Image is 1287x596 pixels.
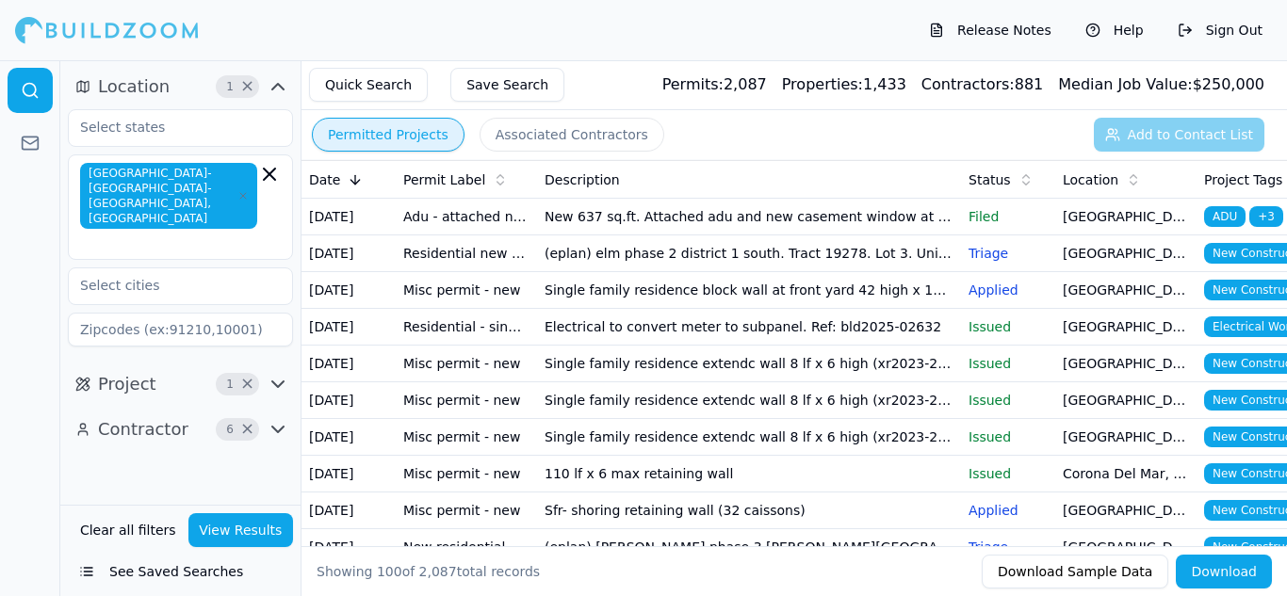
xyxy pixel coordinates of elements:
[537,235,961,272] td: (eplan) elm phase 2 district 1 south. Tract 19278. Lot 3. Units 54-59. 1 production 6-plex. Build...
[68,555,293,588] button: See Saved Searches
[1055,309,1197,346] td: [GEOGRAPHIC_DATA], [GEOGRAPHIC_DATA]
[537,492,961,529] td: Sfr- shoring retaining wall (32 caissons)
[220,77,239,96] span: 1
[301,492,396,529] td: [DATE]
[537,272,961,309] td: Single family residence block wall at front yard 42 high x 18 lf inside p/l *i25-5729*
[1055,419,1197,456] td: [GEOGRAPHIC_DATA], [GEOGRAPHIC_DATA]
[1249,206,1283,227] span: + 3
[969,464,1048,483] p: Issued
[537,529,961,566] td: (eplan) [PERSON_NAME] phase 3 [PERSON_NAME][GEOGRAPHIC_DATA]. Tract 19216. Lot 1. Units 104 105. ...
[301,419,396,456] td: [DATE]
[537,199,961,235] td: New 637 sq.ft. Attached adu and new casement window at main home
[1055,272,1197,309] td: [GEOGRAPHIC_DATA], [GEOGRAPHIC_DATA]
[969,244,1048,263] p: Triage
[68,72,293,102] button: Location1Clear Location filters
[312,118,464,152] button: Permitted Projects
[1055,199,1197,235] td: [GEOGRAPHIC_DATA], [GEOGRAPHIC_DATA]
[969,391,1048,410] p: Issued
[782,75,863,93] span: Properties:
[240,425,254,434] span: Clear Contractor filters
[396,199,537,235] td: Adu - attached new construction (not conversion)
[396,382,537,419] td: Misc permit - new
[537,382,961,419] td: Single family residence extendc wall 8 lf x 6 high (xr2023-2218)
[301,199,396,235] td: [DATE]
[68,369,293,399] button: Project1Clear Project filters
[662,75,724,93] span: Permits:
[301,235,396,272] td: [DATE]
[537,346,961,382] td: Single family residence extendc wall 8 lf x 6 high (xr2023-2218)
[537,309,961,346] td: Electrical to convert meter to subpanel. Ref: bld2025-02632
[1058,75,1192,93] span: Median Job Value:
[1055,456,1197,492] td: Corona Del Mar, [GEOGRAPHIC_DATA]
[969,538,1048,556] p: Triage
[969,317,1048,336] p: Issued
[98,416,188,443] span: Contractor
[80,163,257,229] span: [GEOGRAPHIC_DATA]-[GEOGRAPHIC_DATA]-[GEOGRAPHIC_DATA], [GEOGRAPHIC_DATA]
[396,456,537,492] td: Misc permit - new
[1055,346,1197,382] td: [GEOGRAPHIC_DATA], [GEOGRAPHIC_DATA]
[419,564,457,579] span: 2,087
[982,555,1168,588] button: Download Sample Data
[969,501,1048,520] p: Applied
[301,309,396,346] td: [DATE]
[537,456,961,492] td: 110 lf x 6 max retaining wall
[309,68,428,102] button: Quick Search
[317,562,540,581] div: Showing of total records
[68,313,293,346] input: Zipcodes (ex:91210,10001)
[68,414,293,444] button: Contractor6Clear Contractor filters
[98,73,170,100] span: Location
[240,379,254,389] span: Clear Project filters
[969,427,1048,446] p: Issued
[450,68,564,102] button: Save Search
[1168,15,1272,45] button: Sign Out
[1055,492,1197,529] td: [GEOGRAPHIC_DATA], [GEOGRAPHIC_DATA]
[969,170,1011,189] span: Status
[377,564,402,579] span: 100
[301,382,396,419] td: [DATE]
[220,375,239,394] span: 1
[188,513,294,547] button: View Results
[396,492,537,529] td: Misc permit - new
[98,371,156,397] span: Project
[1055,382,1197,419] td: [GEOGRAPHIC_DATA], [GEOGRAPHIC_DATA]
[969,354,1048,373] p: Issued
[662,73,767,96] div: 2,087
[396,419,537,456] td: Misc permit - new
[1204,206,1246,227] span: ADU
[309,170,340,189] span: Date
[396,235,537,272] td: Residential new condominium pc - 20 10 5 5
[403,170,485,189] span: Permit Label
[1176,555,1272,588] button: Download
[396,529,537,566] td: New residential construction permit
[969,281,1048,299] p: Applied
[396,272,537,309] td: Misc permit - new
[480,118,664,152] button: Associated Contractors
[240,82,254,91] span: Clear Location filters
[301,346,396,382] td: [DATE]
[301,529,396,566] td: [DATE]
[69,110,269,144] input: Select states
[1063,170,1118,189] span: Location
[301,456,396,492] td: [DATE]
[75,513,181,547] button: Clear all filters
[782,73,906,96] div: 1,433
[1076,15,1153,45] button: Help
[301,272,396,309] td: [DATE]
[1204,170,1282,189] span: Project Tags
[920,15,1061,45] button: Release Notes
[69,268,269,302] input: Select cities
[220,420,239,439] span: 6
[1055,235,1197,272] td: [GEOGRAPHIC_DATA], [GEOGRAPHIC_DATA]
[545,170,620,189] span: Description
[396,309,537,346] td: Residential - single family
[921,73,1043,96] div: 881
[1058,73,1264,96] div: $ 250,000
[921,75,1015,93] span: Contractors:
[969,207,1048,226] p: Filed
[1055,529,1197,566] td: [GEOGRAPHIC_DATA], [GEOGRAPHIC_DATA]
[537,419,961,456] td: Single family residence extendc wall 8 lf x 6 high (xr2023-2218)
[396,346,537,382] td: Misc permit - new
